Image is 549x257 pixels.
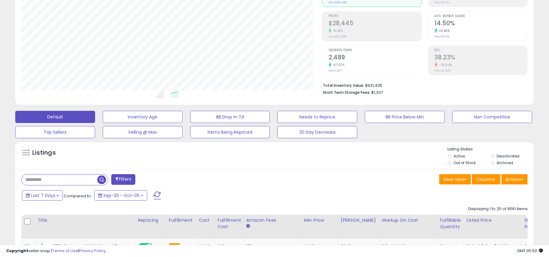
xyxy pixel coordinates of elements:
[329,69,342,72] small: Prev: 1,327
[246,224,250,229] small: Amazon Fees.
[329,20,421,28] h2: $28,445
[111,174,135,185] button: Filters
[52,248,78,254] a: Terms of Use
[440,217,461,230] div: Fulfillable Quantity
[304,217,336,224] div: Min Price
[103,111,183,123] button: Inventory Age
[329,54,421,62] h2: 2,489
[497,153,520,159] label: Deactivated
[497,160,513,165] label: Archived
[329,35,346,38] small: Prev: $20,058
[32,149,56,157] h5: Listings
[277,111,357,123] button: Needs to Reprice
[190,111,270,123] button: BB Drop in 7d
[323,81,523,89] li: $921,435
[437,63,452,67] small: -10.32%
[323,90,370,95] b: Short Term Storage Fees:
[246,217,299,224] div: Amazon Fees
[138,217,164,224] div: Repricing
[524,217,537,230] div: Ship Price
[329,1,347,4] small: Prev: $90,492
[365,111,445,123] button: BB Price Below Min
[452,111,532,123] button: Non Competitive
[435,54,527,62] h2: 38.23%
[22,190,63,201] button: Last 7 Days
[435,69,451,72] small: Prev: 42.63%
[435,1,449,4] small: Prev: 22.17%
[329,15,421,18] span: Profit
[466,217,519,224] div: Listed Price
[447,146,534,152] p: Listing States:
[380,215,437,239] th: The percentage added to the cost of goods (COGS) that forms the calculator for Min & Max prices.
[15,126,95,138] button: Top Sellers
[218,217,241,230] div: Fulfillment Cost
[331,29,343,33] small: 41.81%
[468,206,528,212] div: Displaying 1 to 25 of 9561 items
[329,49,421,52] span: Ordered Items
[199,217,212,224] div: Cost
[277,126,357,138] button: 30 Day Decrease
[37,217,133,224] div: Title
[6,248,28,254] strong: Copyright
[472,174,501,185] button: Columns
[437,29,450,33] small: 18.46%
[64,193,92,199] span: Compared to:
[6,248,106,254] div: seller snap | |
[15,111,95,123] button: Default
[501,174,528,185] button: Actions
[103,192,140,199] span: Sep-29 - Oct-05
[382,217,435,224] div: Markup on Cost
[103,126,183,138] button: Selling @ Max
[435,15,527,18] span: Avg. Buybox Share
[435,35,450,38] small: Prev: 12.24%
[454,160,476,165] label: Out of Stock
[341,217,377,224] div: [PERSON_NAME]
[435,49,527,52] span: ROI
[331,63,344,67] small: 87.57%
[476,176,495,182] span: Columns
[169,217,194,224] div: Fulfillment
[94,190,147,201] button: Sep-29 - Oct-05
[435,20,527,28] h2: 14.50%
[517,248,543,254] span: 2025-10-13 05:50 GMT
[79,248,106,254] a: Privacy Policy
[371,90,383,95] span: $1,337
[439,174,471,185] button: Save View
[323,83,364,88] b: Total Inventory Value:
[190,126,270,138] button: Items Being Repriced
[31,192,55,199] span: Last 7 Days
[454,153,465,159] label: Active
